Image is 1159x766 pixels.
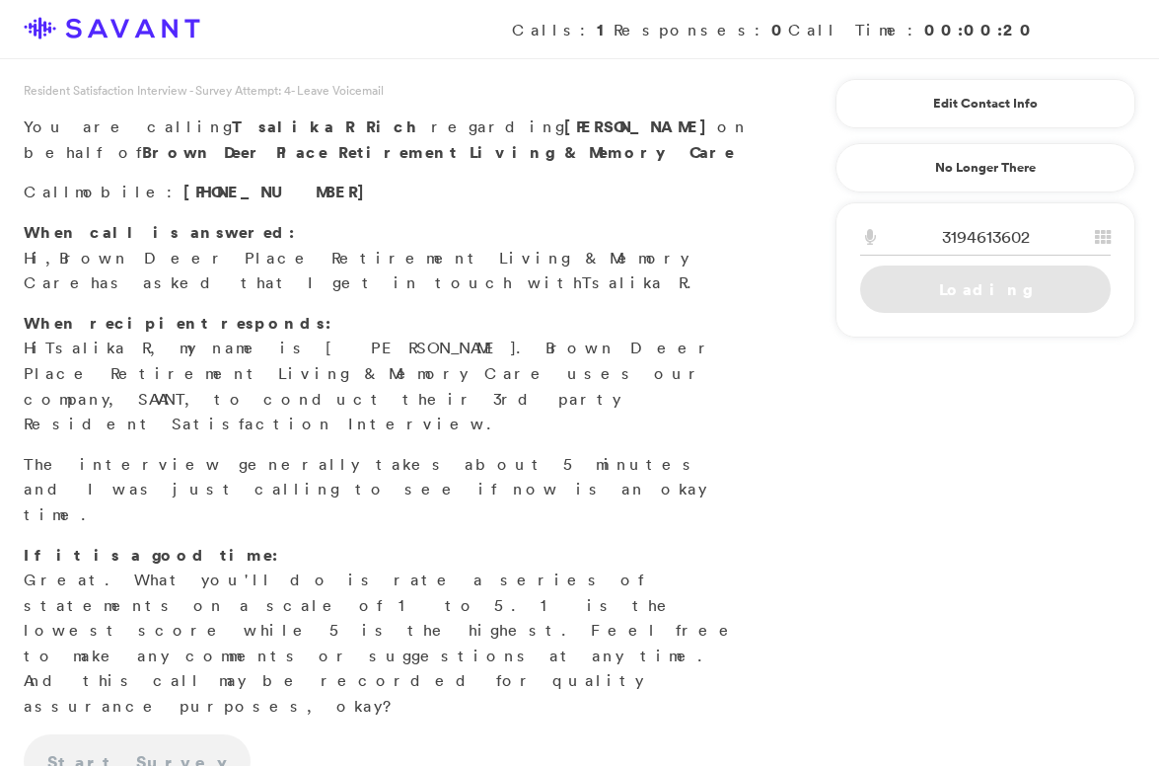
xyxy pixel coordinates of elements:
[24,311,761,437] p: Hi , my name is [PERSON_NAME]. Brown Deer Place Retirement Living & Memory Care uses our company,...
[564,115,717,137] strong: [PERSON_NAME]
[582,272,687,292] span: Tsalika R
[24,543,761,720] p: Great. What you'll do is rate a series of statements on a scale of 1 to 5. 1 is the lowest score ...
[24,115,761,165] p: You are calling regarding on behalf of
[24,220,761,296] p: Hi, has asked that I get in touch with .
[835,143,1135,192] a: No Longer There
[24,312,331,334] strong: When recipient responds:
[24,544,278,566] strong: If it is a good time:
[24,221,295,243] strong: When call is answered:
[860,266,1111,313] a: Loading
[597,19,614,40] strong: 1
[232,115,355,137] span: Tsalika R
[183,181,375,202] span: [PHONE_NUMBER]
[24,82,384,99] span: Resident Satisfaction Interview - Survey Attempt: 4 - Leave Voicemail
[771,19,788,40] strong: 0
[366,115,420,137] span: Rich
[24,248,689,293] span: Brown Deer Place Retirement Living & Memory Care
[24,180,761,205] p: Call :
[924,19,1037,40] strong: 00:00:20
[142,141,734,163] strong: Brown Deer Place Retirement Living & Memory Care
[860,88,1111,119] a: Edit Contact Info
[24,452,761,528] p: The interview generally takes about 5 minutes and I was just calling to see if now is an okay time.
[75,182,167,201] span: mobile
[45,338,150,357] span: Tsalika R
